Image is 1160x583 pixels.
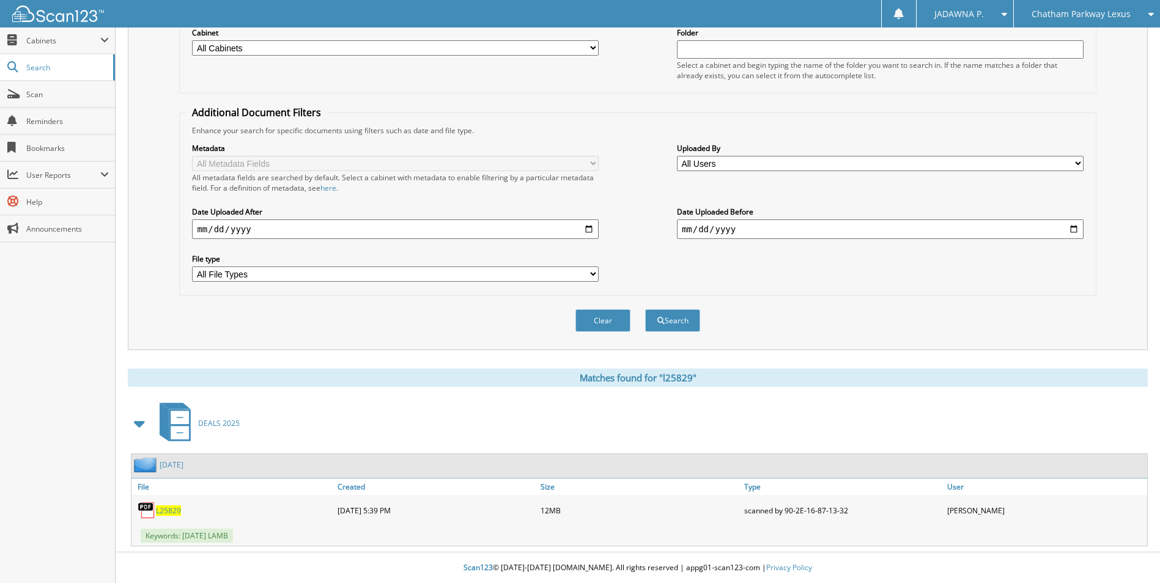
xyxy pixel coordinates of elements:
span: Keywords: [DATE] LAMB [141,529,233,543]
span: Chatham Parkway Lexus [1032,10,1131,18]
div: Enhance your search for specific documents using filters such as date and file type. [186,125,1089,136]
a: Created [334,479,538,495]
input: start [192,219,599,239]
a: Privacy Policy [766,562,812,573]
label: Uploaded By [677,143,1084,153]
label: Folder [677,28,1084,38]
span: Scan123 [464,562,493,573]
span: Search [26,62,107,73]
span: Reminders [26,116,109,127]
span: Announcements [26,224,109,234]
label: Date Uploaded Before [677,207,1084,217]
iframe: Chat Widget [1099,524,1160,583]
legend: Additional Document Filters [186,106,327,119]
a: here [320,183,336,193]
div: Select a cabinet and begin typing the name of the folder you want to search in. If the name match... [677,60,1084,81]
label: Metadata [192,143,599,153]
div: © [DATE]-[DATE] [DOMAIN_NAME]. All rights reserved | appg01-scan123-com | [116,553,1160,583]
div: [PERSON_NAME] [944,498,1147,522]
a: DEALS 2025 [152,399,240,447]
span: Scan [26,89,109,100]
a: L25829 [156,505,181,516]
span: Bookmarks [26,143,109,153]
span: JADAWNA P. [934,10,984,18]
button: Search [645,309,700,332]
img: scan123-logo-white.svg [12,5,104,22]
button: Clear [575,309,630,332]
input: end [677,219,1084,239]
img: folder2.png [134,457,160,472]
label: Date Uploaded After [192,207,599,217]
span: Help [26,197,109,207]
div: [DATE] 5:39 PM [334,498,538,522]
div: Matches found for "l25829" [128,369,1148,387]
span: User Reports [26,170,100,180]
a: Size [538,479,741,495]
span: DEALS 2025 [198,418,240,428]
div: scanned by 90-2E-16-87-13-32 [741,498,944,522]
a: [DATE] [160,460,183,470]
div: 12MB [538,498,741,522]
a: Type [741,479,944,495]
span: Cabinets [26,35,100,46]
a: File [131,479,334,495]
img: PDF.png [138,501,156,519]
label: Cabinet [192,28,599,38]
div: All metadata fields are searched by default. Select a cabinet with metadata to enable filtering b... [192,172,599,193]
a: User [944,479,1147,495]
label: File type [192,254,599,264]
